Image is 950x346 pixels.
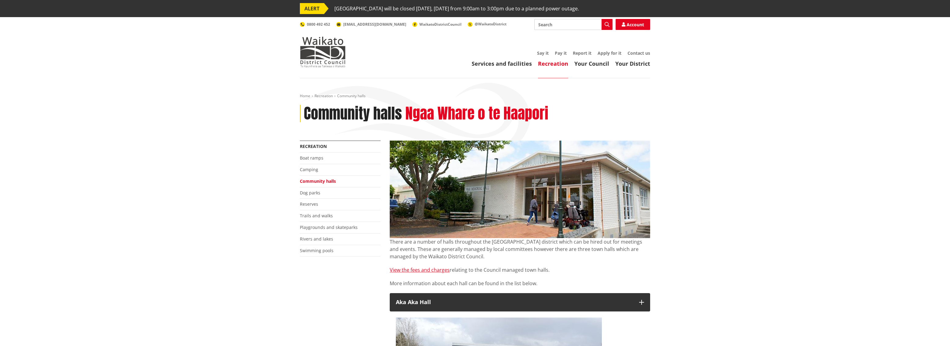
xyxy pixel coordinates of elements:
[405,105,548,123] h2: Ngaa Whare o te Haapori
[334,3,579,14] span: [GEOGRAPHIC_DATA] will be closed [DATE], [DATE] from 9:00am to 3:00pm due to a planned power outage.
[538,60,568,67] a: Recreation
[337,93,366,98] span: Community halls
[300,37,346,67] img: Waikato District Council - Te Kaunihera aa Takiwaa o Waikato
[628,50,650,56] a: Contact us
[390,266,650,274] p: relating to the Council managed town halls.
[343,22,406,27] span: [EMAIL_ADDRESS][DOMAIN_NAME]
[475,21,506,27] span: @WaikatoDistrict
[300,213,333,219] a: Trails and walks
[300,22,330,27] a: 0800 492 452
[300,143,327,149] a: Recreation
[412,22,462,27] a: WaikatoDistrictCouncil
[307,22,330,27] span: 0800 492 452
[390,141,650,238] img: Ngaruawahia Memorial Hall
[534,19,613,30] input: Search input
[304,105,402,123] h1: Community halls
[300,94,650,99] nav: breadcrumb
[537,50,549,56] a: Say it
[300,155,323,161] a: Boat ramps
[315,93,333,98] a: Recreation
[419,22,462,27] span: WaikatoDistrictCouncil
[300,178,336,184] a: Community halls
[300,236,333,242] a: Rivers and lakes
[468,21,506,27] a: @WaikatoDistrict
[300,167,318,172] a: Camping
[616,19,650,30] a: Account
[300,248,333,253] a: Swimming pools
[390,267,450,273] a: View the fees and charges
[598,50,621,56] a: Apply for it
[573,50,591,56] a: Report it
[390,293,650,311] button: Aka Aka Hall
[574,60,609,67] a: Your Council
[396,299,633,305] h3: Aka Aka Hall
[615,60,650,67] a: Your District
[300,190,320,196] a: Dog parks
[390,280,650,287] p: More information about each hall can be found in the list below.
[300,201,318,207] a: Reserves
[336,22,406,27] a: [EMAIL_ADDRESS][DOMAIN_NAME]
[472,60,532,67] a: Services and facilities
[555,50,567,56] a: Pay it
[390,238,650,260] p: There are a number of halls throughout the [GEOGRAPHIC_DATA] district which can be hired out for ...
[300,224,358,230] a: Playgrounds and skateparks
[300,93,310,98] a: Home
[300,3,324,14] span: ALERT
